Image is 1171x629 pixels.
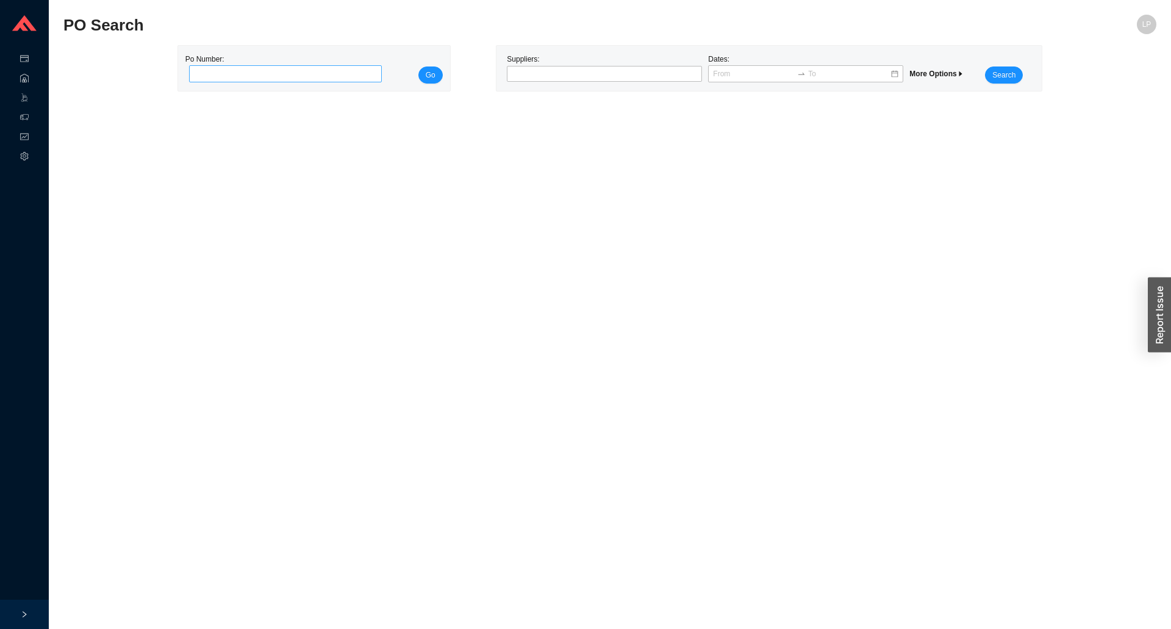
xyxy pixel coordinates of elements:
[63,15,883,36] h2: PO Search
[797,70,806,78] span: swap-right
[808,68,890,80] input: To
[1142,15,1151,34] span: LP
[20,50,29,70] span: credit-card
[185,53,379,84] div: Po Number:
[992,69,1015,81] span: Search
[426,69,435,81] span: Go
[909,70,964,78] span: More Options
[20,148,29,167] span: setting
[985,66,1023,84] button: Search
[957,70,964,77] span: caret-right
[797,70,806,78] span: to
[713,68,795,80] input: From
[20,128,29,148] span: fund
[21,611,28,618] span: right
[705,53,906,84] div: Dates:
[418,66,443,84] button: Go
[504,53,705,84] div: Suppliers:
